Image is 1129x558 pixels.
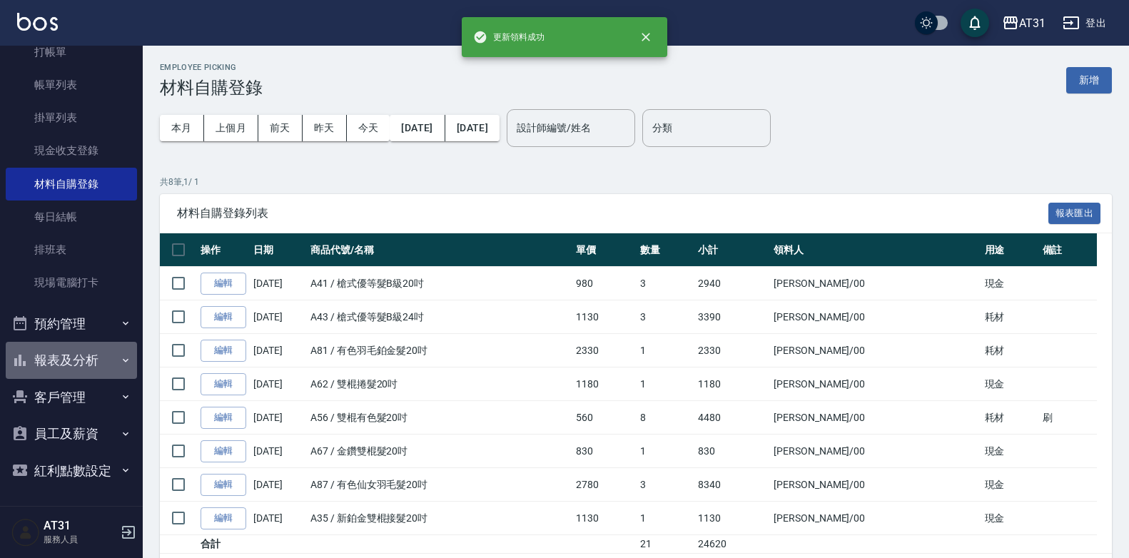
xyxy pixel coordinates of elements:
[201,474,246,496] a: 編輯
[1057,10,1112,36] button: 登出
[1039,401,1097,435] td: 刷
[250,502,307,535] td: [DATE]
[694,267,770,300] td: 2940
[630,21,662,53] button: close
[250,267,307,300] td: [DATE]
[572,334,636,367] td: 2330
[6,305,137,343] button: 預約管理
[197,535,250,554] td: 合計
[572,267,636,300] td: 980
[250,435,307,468] td: [DATE]
[981,401,1039,435] td: 耗材
[6,342,137,379] button: 報表及分析
[160,78,263,98] h3: 材料自購登錄
[6,266,137,299] a: 現場電腦打卡
[307,502,572,535] td: A35 / 新鉑金雙棍接髮20吋
[160,63,263,72] h2: Employee Picking
[637,468,694,502] td: 3
[250,233,307,267] th: 日期
[694,502,770,535] td: 1130
[981,334,1039,367] td: 耗材
[694,435,770,468] td: 830
[694,367,770,401] td: 1180
[17,13,58,31] img: Logo
[694,401,770,435] td: 4480
[201,306,246,328] a: 編輯
[694,300,770,334] td: 3390
[6,233,137,266] a: 排班表
[572,300,636,334] td: 1130
[770,267,981,300] td: [PERSON_NAME] /00
[307,468,572,502] td: A87 / 有色仙女羽毛髮20吋
[250,300,307,334] td: [DATE]
[44,519,116,533] h5: AT31
[694,468,770,502] td: 8340
[307,367,572,401] td: A62 / 雙棍捲髮20吋
[770,233,981,267] th: 領料人
[770,401,981,435] td: [PERSON_NAME] /00
[6,201,137,233] a: 每日結帳
[250,334,307,367] td: [DATE]
[204,115,258,141] button: 上個月
[6,134,137,167] a: 現金收支登錄
[445,115,500,141] button: [DATE]
[637,502,694,535] td: 1
[347,115,390,141] button: 今天
[307,401,572,435] td: A56 / 雙棍有色髮20吋
[770,300,981,334] td: [PERSON_NAME] /00
[258,115,303,141] button: 前天
[637,367,694,401] td: 1
[770,435,981,468] td: [PERSON_NAME] /00
[307,233,572,267] th: 商品代號/名稱
[572,435,636,468] td: 830
[770,502,981,535] td: [PERSON_NAME] /00
[473,30,545,44] span: 更新領料成功
[6,415,137,452] button: 員工及薪資
[770,468,981,502] td: [PERSON_NAME] /00
[981,367,1039,401] td: 現金
[307,334,572,367] td: A81 / 有色羽毛鉑金髮20吋
[160,115,204,141] button: 本月
[694,535,770,554] td: 24620
[572,233,636,267] th: 單價
[961,9,989,37] button: save
[694,334,770,367] td: 2330
[6,452,137,489] button: 紅利點數設定
[201,373,246,395] a: 編輯
[1039,233,1097,267] th: 備註
[981,267,1039,300] td: 現金
[637,334,694,367] td: 1
[201,507,246,529] a: 編輯
[1066,67,1112,93] button: 新增
[981,435,1039,468] td: 現金
[6,379,137,416] button: 客戶管理
[250,468,307,502] td: [DATE]
[11,518,40,547] img: Person
[637,435,694,468] td: 1
[637,267,694,300] td: 3
[307,267,572,300] td: A41 / 槍式優等髮B級20吋
[1048,203,1101,225] button: 報表匯出
[6,168,137,201] a: 材料自購登錄
[1066,73,1112,86] a: 新增
[250,367,307,401] td: [DATE]
[177,206,1048,220] span: 材料自購登錄列表
[981,233,1039,267] th: 用途
[694,233,770,267] th: 小計
[160,176,1112,188] p: 共 8 筆, 1 / 1
[996,9,1051,38] button: AT31
[6,101,137,134] a: 掛單列表
[6,69,137,101] a: 帳單列表
[572,468,636,502] td: 2780
[637,535,694,554] td: 21
[6,36,137,69] a: 打帳單
[201,273,246,295] a: 編輯
[44,533,116,546] p: 服務人員
[390,115,445,141] button: [DATE]
[770,367,981,401] td: [PERSON_NAME] /00
[250,401,307,435] td: [DATE]
[572,401,636,435] td: 560
[637,300,694,334] td: 3
[197,233,250,267] th: 操作
[572,367,636,401] td: 1180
